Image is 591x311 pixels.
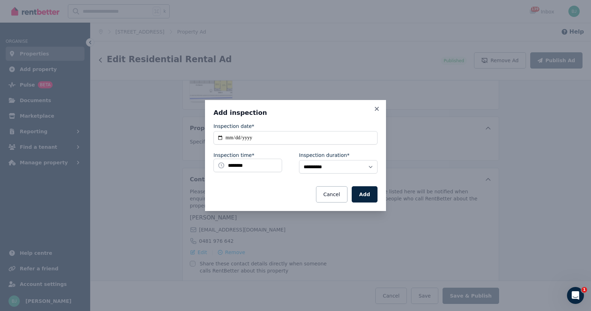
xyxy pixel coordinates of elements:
[352,186,378,203] button: Add
[581,287,587,293] span: 1
[299,152,350,159] label: Inspection duration*
[213,152,254,159] label: Inspection time*
[567,287,584,304] iframe: Intercom live chat
[213,108,378,117] h3: Add inspection
[316,186,347,203] button: Cancel
[213,123,254,130] label: Inspection date*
